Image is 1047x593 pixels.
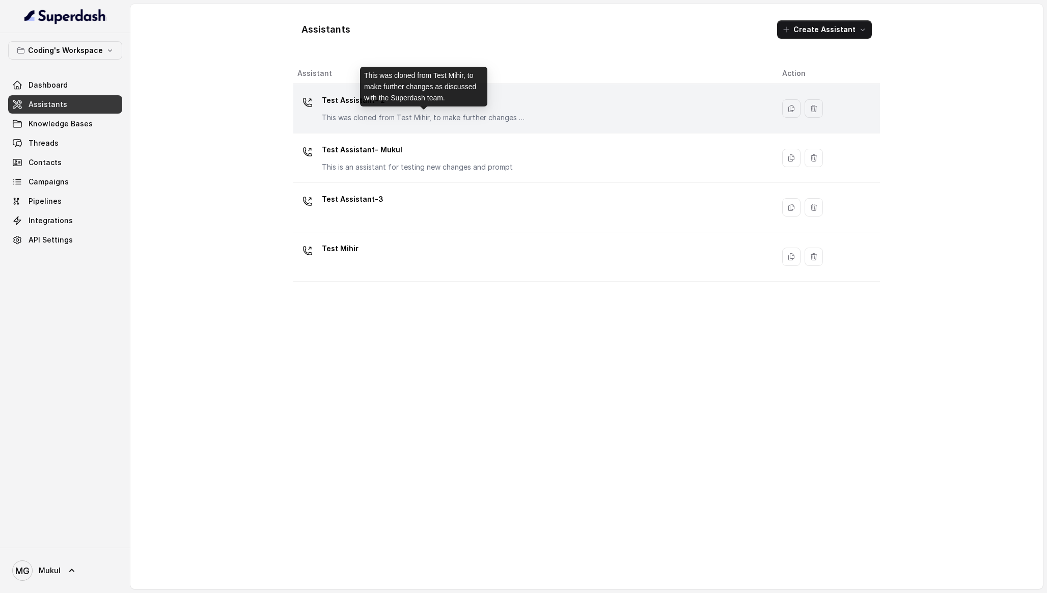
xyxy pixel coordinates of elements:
[322,162,513,172] p: This is an assistant for testing new changes and prompt
[24,8,106,24] img: light.svg
[322,92,526,109] p: Test Assistant- 2
[8,76,122,94] a: Dashboard
[29,215,73,226] span: Integrations
[322,142,513,158] p: Test Assistant- Mukul
[29,235,73,245] span: API Settings
[8,173,122,191] a: Campaigns
[293,63,774,84] th: Assistant
[29,138,59,148] span: Threads
[29,80,68,90] span: Dashboard
[322,191,383,207] p: Test Assistant-3
[774,63,880,84] th: Action
[322,113,526,123] p: This was cloned from Test Mihir, to make further changes as discussed with the Superdash team.
[360,67,487,106] div: This was cloned from Test Mihir, to make further changes as discussed with the Superdash team.
[777,20,872,39] button: Create Assistant
[8,95,122,114] a: Assistants
[8,556,122,585] a: Mukul
[29,196,62,206] span: Pipelines
[8,192,122,210] a: Pipelines
[8,231,122,249] a: API Settings
[8,134,122,152] a: Threads
[29,119,93,129] span: Knowledge Bases
[8,41,122,60] button: Coding's Workspace
[15,565,30,576] text: MG
[8,153,122,172] a: Contacts
[322,240,359,257] p: Test Mihir
[39,565,61,576] span: Mukul
[29,157,62,168] span: Contacts
[301,21,350,38] h1: Assistants
[28,44,103,57] p: Coding's Workspace
[29,99,67,110] span: Assistants
[8,115,122,133] a: Knowledge Bases
[8,211,122,230] a: Integrations
[29,177,69,187] span: Campaigns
